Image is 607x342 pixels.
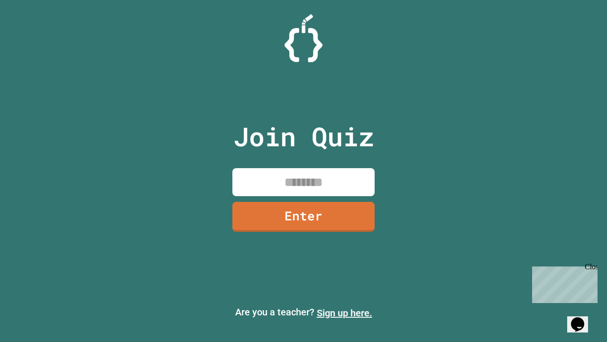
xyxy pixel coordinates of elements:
img: Logo.svg [285,14,322,62]
a: Enter [232,202,375,232]
a: Sign up here. [317,307,372,319]
p: Join Quiz [233,117,374,156]
iframe: chat widget [567,304,598,332]
p: Are you a teacher? [8,305,599,320]
iframe: chat widget [528,263,598,303]
div: Chat with us now!Close [4,4,65,60]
